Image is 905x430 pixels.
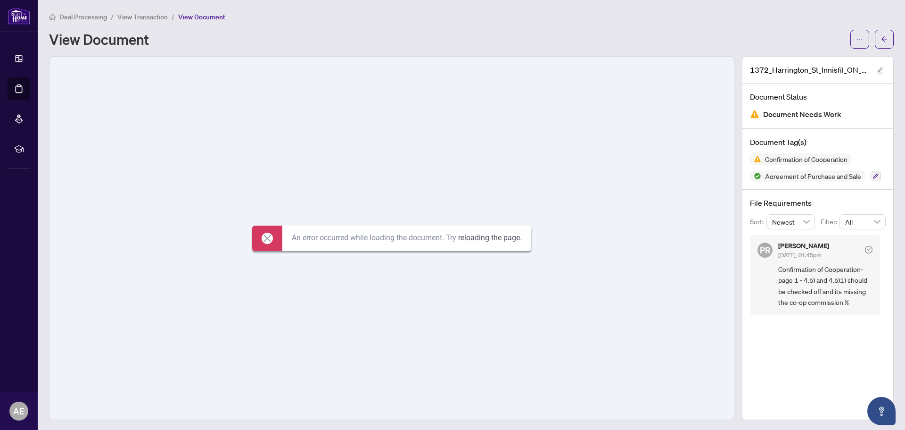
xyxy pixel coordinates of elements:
[172,11,174,22] li: /
[778,243,829,249] h5: [PERSON_NAME]
[778,252,821,259] span: [DATE], 01:45pm
[750,64,868,76] span: 1372_Harrington_St_Innisfil_ON_L0L_1W0 1.pdf
[763,108,841,121] span: Document Needs Work
[772,215,810,229] span: Newest
[856,36,863,42] span: ellipsis
[761,173,865,179] span: Agreement of Purchase and Sale
[111,11,114,22] li: /
[865,246,872,253] span: check-circle
[750,170,761,182] img: Status Icon
[8,7,30,25] img: logo
[750,217,766,227] p: Sort:
[778,264,872,308] span: Confirmation of Cooperation- page 1 - 4.b) and 4.b)1) should be checked off and its missing the c...
[750,136,886,148] h4: Document Tag(s)
[821,217,839,227] p: Filter:
[49,14,56,20] span: home
[750,91,886,102] h4: Document Status
[750,197,886,209] h4: File Requirements
[845,215,880,229] span: All
[13,405,25,418] span: AE
[750,153,761,165] img: Status Icon
[881,36,888,42] span: arrow-left
[877,67,883,74] span: edit
[760,244,771,257] span: PR
[49,32,149,47] h1: View Document
[750,110,759,119] img: Document Status
[59,13,107,21] span: Deal Processing
[178,13,225,21] span: View Document
[117,13,168,21] span: View Transaction
[867,397,896,425] button: Open asap
[761,156,851,162] span: Confirmation of Cooperation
